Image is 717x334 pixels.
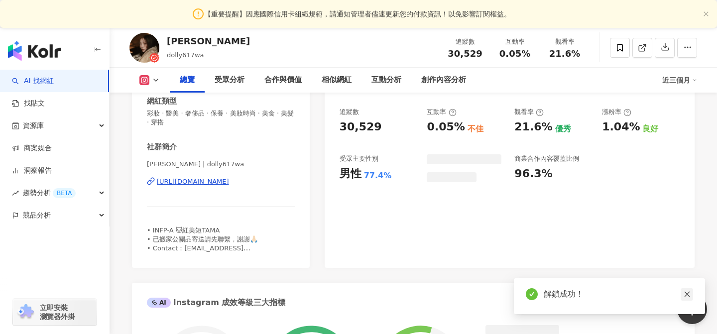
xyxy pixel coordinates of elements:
div: 近三個月 [662,72,697,88]
div: 互動率 [427,108,456,116]
div: 優秀 [555,123,571,134]
a: 洞察報告 [12,166,52,176]
span: 【重要提醒】因應國際信用卡組織規範，請通知管理者儘速更新您的付款資訊！以免影響訂閱權益。 [204,8,511,19]
div: 相似網紅 [322,74,352,86]
span: close [684,291,691,298]
div: 合作與價值 [264,74,302,86]
div: 總覽 [180,74,195,86]
a: chrome extension立即安裝 瀏覽器外掛 [13,299,97,326]
span: • INFP-A 🐱紅美短TAMA • 已搬家公關品寄送請先聯繫，謝謝🙏🏻 • Contact：[EMAIL_ADDRESS][DOMAIN_NAME] [147,226,258,261]
span: [PERSON_NAME] | dolly617wa [147,160,295,169]
span: 資源庫 [23,114,44,137]
div: 77.4% [364,170,392,181]
button: close [703,11,709,17]
span: rise [12,190,19,197]
div: 漲粉率 [602,108,631,116]
span: 趨勢分析 [23,182,76,204]
span: 30,529 [448,48,482,59]
div: 互動分析 [371,74,401,86]
span: 立即安裝 瀏覽器外掛 [40,303,75,321]
div: 30,529 [340,119,382,135]
span: check-circle [526,288,538,300]
div: 21.6% [514,119,552,135]
div: 男性 [340,166,361,182]
span: 21.6% [549,49,580,59]
a: 商案媒合 [12,143,52,153]
div: AI [147,298,171,308]
div: 創作內容分析 [421,74,466,86]
span: 競品分析 [23,204,51,226]
img: chrome extension [16,304,35,320]
img: KOL Avatar [129,33,159,63]
div: 受眾分析 [215,74,244,86]
div: 追蹤數 [340,108,359,116]
div: 不佳 [468,123,483,134]
div: 社群簡介 [147,142,177,152]
div: 良好 [642,123,658,134]
div: 受眾主要性別 [340,154,378,163]
span: 0.05% [499,49,530,59]
div: 商業合作內容覆蓋比例 [514,154,579,163]
a: 找貼文 [12,99,45,109]
span: 彩妝 · 醫美 · 奢侈品 · 保養 · 美妝時尚 · 美食 · 美髮 · 穿搭 [147,109,295,127]
div: 網紅類型 [147,96,177,107]
a: searchAI 找網紅 [12,76,54,86]
img: logo [8,41,61,61]
div: 1.04% [602,119,640,135]
span: dolly617wa [167,51,204,59]
div: 0.05% [427,119,465,135]
div: 追蹤數 [446,37,484,47]
div: [PERSON_NAME] [167,35,250,47]
div: 觀看率 [514,108,544,116]
div: 互動率 [496,37,534,47]
div: BETA [53,188,76,198]
div: 96.3% [514,166,552,182]
a: [URL][DOMAIN_NAME] [147,177,295,186]
div: [URL][DOMAIN_NAME] [157,177,229,186]
div: 觀看率 [546,37,584,47]
div: Instagram 成效等級三大指標 [147,297,285,308]
div: 解鎖成功！ [544,288,693,300]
